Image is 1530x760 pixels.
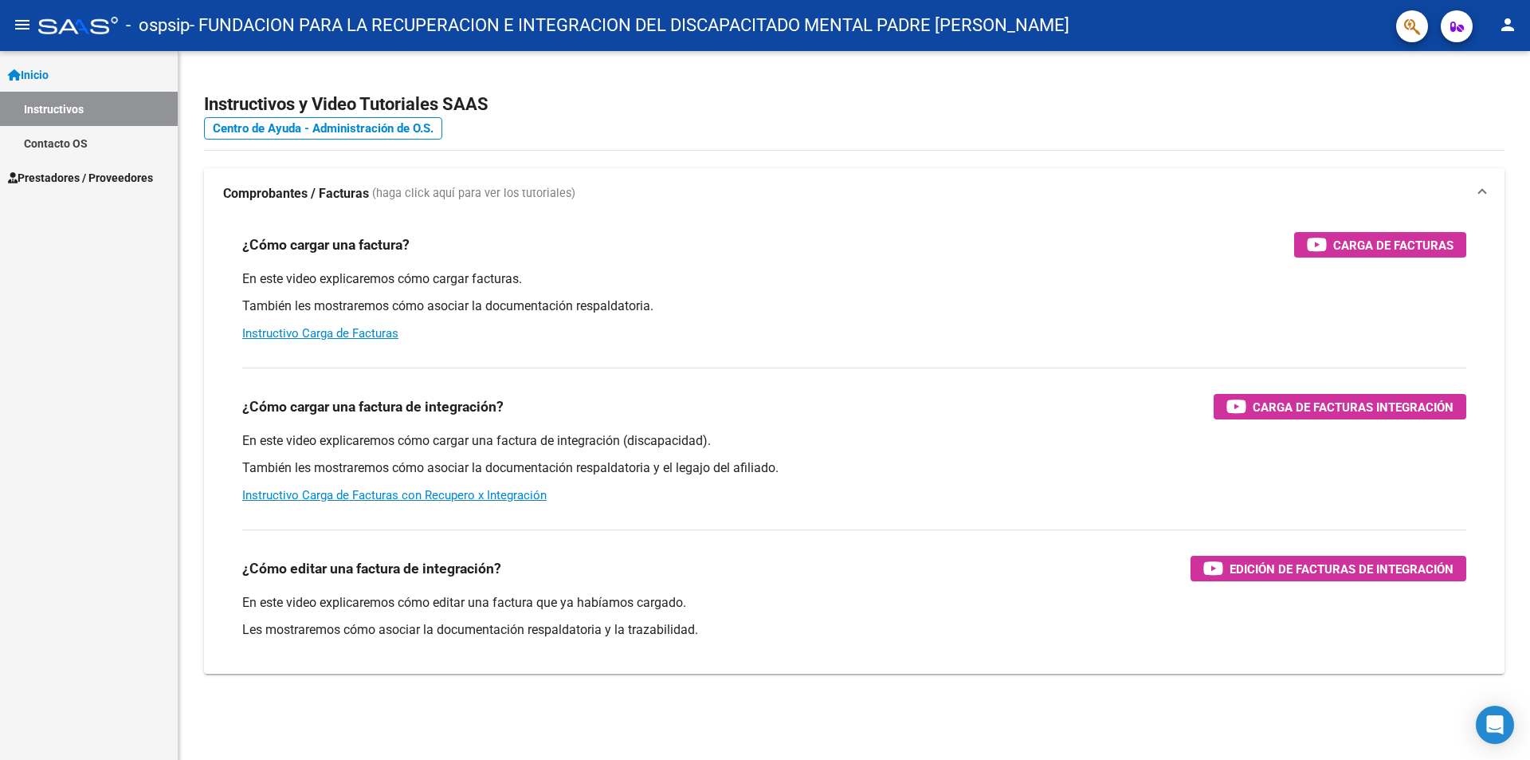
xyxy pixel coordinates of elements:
div: Comprobantes / Facturas (haga click aquí para ver los tutoriales) [204,219,1504,674]
p: También les mostraremos cómo asociar la documentación respaldatoria. [242,297,1466,315]
h3: ¿Cómo editar una factura de integración? [242,557,501,580]
a: Instructivo Carga de Facturas con Recupero x Integración [242,488,547,502]
p: En este video explicaremos cómo cargar facturas. [242,270,1466,288]
strong: Comprobantes / Facturas [223,185,369,203]
a: Centro de Ayuda - Administración de O.S. [204,117,442,140]
h3: ¿Cómo cargar una factura? [242,234,410,256]
p: Les mostraremos cómo asociar la documentación respaldatoria y la trazabilidad. [242,621,1466,639]
div: Open Intercom Messenger [1476,706,1514,744]
span: Carga de Facturas [1333,235,1453,255]
p: También les mostraremos cómo asociar la documentación respaldatoria y el legajo del afiliado. [242,459,1466,477]
button: Carga de Facturas [1294,232,1466,258]
button: Edición de Facturas de integración [1191,556,1466,581]
mat-expansion-panel-header: Comprobantes / Facturas (haga click aquí para ver los tutoriales) [204,168,1504,219]
span: - FUNDACION PARA LA RECUPERACION E INTEGRACION DEL DISCAPACITADO MENTAL PADRE [PERSON_NAME] [190,8,1069,43]
p: En este video explicaremos cómo editar una factura que ya habíamos cargado. [242,594,1466,612]
mat-icon: person [1498,15,1517,34]
button: Carga de Facturas Integración [1214,394,1466,419]
a: Instructivo Carga de Facturas [242,326,398,341]
span: Prestadores / Proveedores [8,169,153,187]
p: En este video explicaremos cómo cargar una factura de integración (discapacidad). [242,432,1466,450]
span: - ospsip [126,8,190,43]
h2: Instructivos y Video Tutoriales SAAS [204,89,1504,120]
span: Edición de Facturas de integración [1230,559,1453,579]
span: Inicio [8,66,49,84]
h3: ¿Cómo cargar una factura de integración? [242,396,504,418]
mat-icon: menu [13,15,32,34]
span: (haga click aquí para ver los tutoriales) [372,185,575,203]
span: Carga de Facturas Integración [1253,397,1453,417]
